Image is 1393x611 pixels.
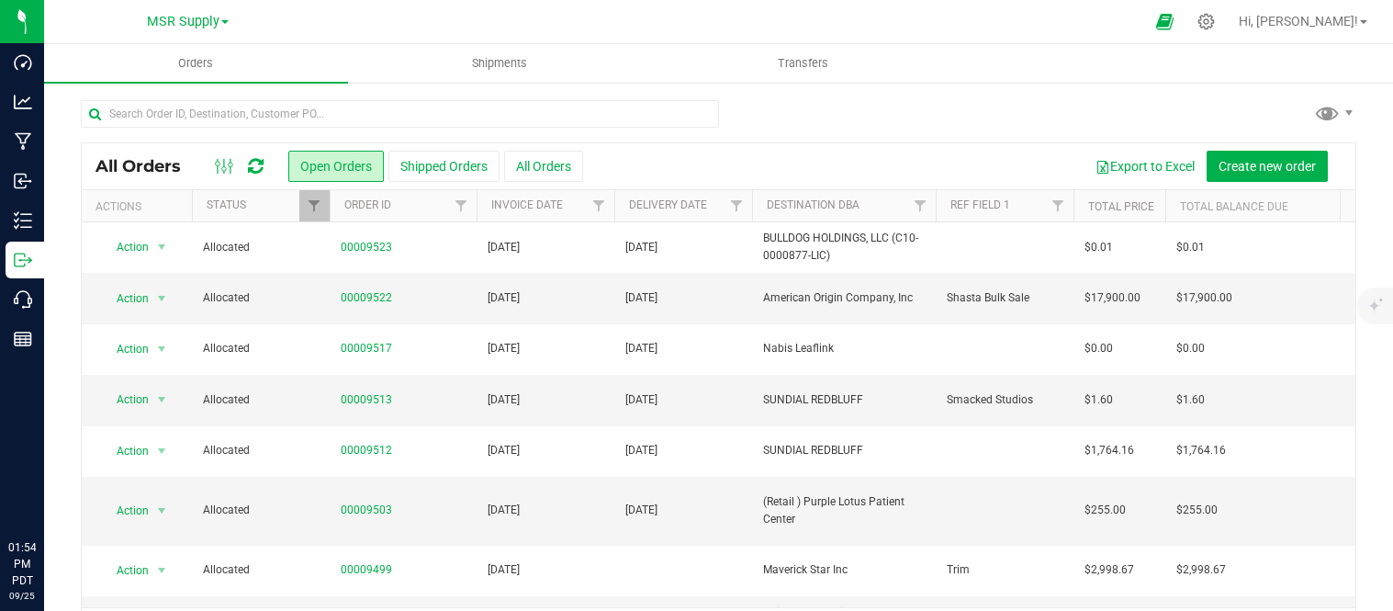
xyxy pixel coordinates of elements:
[1176,561,1226,579] span: $2,998.67
[388,151,500,182] button: Shipped Orders
[488,502,520,519] span: [DATE]
[1144,4,1185,40] span: Open Ecommerce Menu
[95,156,199,176] span: All Orders
[488,239,520,256] span: [DATE]
[625,442,657,459] span: [DATE]
[1239,14,1358,28] span: Hi, [PERSON_NAME]!
[1176,391,1205,409] span: $1.60
[14,251,32,269] inline-svg: Outbound
[341,340,392,357] a: 00009517
[625,239,657,256] span: [DATE]
[153,55,238,72] span: Orders
[14,211,32,230] inline-svg: Inventory
[763,442,925,459] span: SUNDIAL REDBLUFF
[299,190,330,221] a: Filter
[488,561,520,579] span: [DATE]
[1088,200,1154,213] a: Total Price
[1043,190,1073,221] a: Filter
[14,132,32,151] inline-svg: Manufacturing
[1084,561,1134,579] span: $2,998.67
[341,391,392,409] a: 00009513
[341,289,392,307] a: 00009522
[203,442,319,459] span: Allocated
[151,234,174,260] span: select
[722,190,752,221] a: Filter
[14,290,32,309] inline-svg: Call Center
[100,286,150,311] span: Action
[8,589,36,603] p: 09/25
[44,44,348,83] a: Orders
[14,330,32,348] inline-svg: Reports
[341,561,392,579] a: 00009499
[344,198,391,211] a: Order ID
[1084,340,1113,357] span: $0.00
[950,198,1010,211] a: Ref Field 1
[100,234,150,260] span: Action
[100,387,150,413] span: Action
[1084,502,1126,519] span: $255.00
[763,340,925,357] span: Nabis Leaflink
[504,151,583,182] button: All Orders
[203,289,319,307] span: Allocated
[1195,13,1218,30] div: Manage settings
[1084,151,1207,182] button: Export to Excel
[763,561,925,579] span: Maverick Star Inc
[1176,289,1232,307] span: $17,900.00
[203,340,319,357] span: Allocated
[151,387,174,413] span: select
[147,14,219,29] span: MSR Supply
[905,190,936,221] a: Filter
[1176,502,1218,519] span: $255.00
[54,461,76,483] iframe: Resource center unread badge
[1176,239,1205,256] span: $0.01
[151,558,174,583] span: select
[100,336,150,362] span: Action
[14,53,32,72] inline-svg: Dashboard
[203,239,319,256] span: Allocated
[763,230,925,265] span: BULLDOG HOLDINGS, LLC (C10-0000877-LIC)
[81,100,719,128] input: Search Order ID, Destination, Customer PO...
[151,438,174,464] span: select
[1219,159,1316,174] span: Create new order
[1084,391,1113,409] span: $1.60
[947,391,1033,409] span: Smacked Studios
[625,502,657,519] span: [DATE]
[341,502,392,519] a: 00009503
[488,442,520,459] span: [DATE]
[203,391,319,409] span: Allocated
[151,286,174,311] span: select
[341,442,392,459] a: 00009512
[203,502,319,519] span: Allocated
[1207,151,1328,182] button: Create new order
[14,172,32,190] inline-svg: Inbound
[625,340,657,357] span: [DATE]
[488,340,520,357] span: [DATE]
[100,438,150,464] span: Action
[8,539,36,589] p: 01:54 PM PDT
[625,391,657,409] span: [DATE]
[763,289,925,307] span: American Origin Company, Inc
[767,198,859,211] a: Destination DBA
[14,93,32,111] inline-svg: Analytics
[1084,289,1140,307] span: $17,900.00
[753,55,853,72] span: Transfers
[100,498,150,524] span: Action
[151,498,174,524] span: select
[288,151,384,182] button: Open Orders
[348,44,652,83] a: Shipments
[100,558,150,583] span: Action
[625,289,657,307] span: [DATE]
[18,464,73,519] iframe: Resource center
[151,336,174,362] span: select
[95,200,185,213] div: Actions
[446,190,477,221] a: Filter
[341,239,392,256] a: 00009523
[488,289,520,307] span: [DATE]
[763,391,925,409] span: SUNDIAL REDBLUFF
[1176,442,1226,459] span: $1,764.16
[1176,340,1205,357] span: $0.00
[207,198,246,211] a: Status
[763,493,925,528] span: (Retail ) Purple Lotus Patient Center
[447,55,552,72] span: Shipments
[1084,239,1113,256] span: $0.01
